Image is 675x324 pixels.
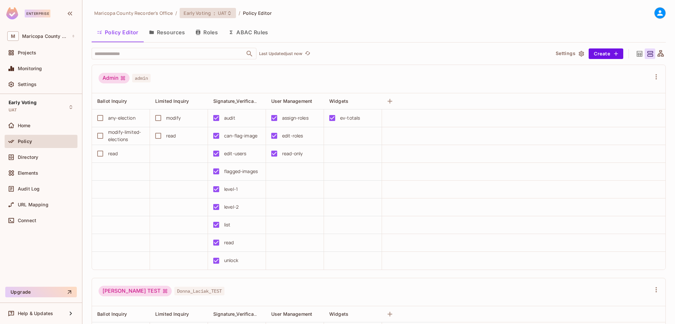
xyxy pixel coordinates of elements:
div: assign-roles [282,114,308,122]
span: UAT [218,10,226,16]
span: URL Mapping [18,202,48,207]
button: refresh [304,50,311,58]
div: list [224,221,231,228]
span: Directory [18,155,38,160]
div: level-1 [224,186,238,193]
span: M [7,31,19,41]
span: Early Voting [9,100,37,105]
div: modify [166,114,181,122]
span: Elements [18,170,38,176]
div: modify-limited-elections [108,129,144,143]
span: Widgets [329,98,348,104]
span: Donna_Laciak_TEST [174,287,224,295]
div: read-only [282,150,303,157]
span: Policy Editor [243,10,272,16]
div: edit-users [224,150,247,157]
img: SReyMgAAAABJRU5ErkJggg== [6,7,18,19]
span: User Management [271,98,312,104]
li: / [239,10,240,16]
span: Widgets [329,311,348,317]
span: Projects [18,50,36,55]
span: Help & Updates [18,311,53,316]
button: Policy Editor [92,24,144,41]
div: any-election [108,114,135,122]
span: Audit Log [18,186,40,191]
span: Signature_Verification [213,98,262,104]
button: Resources [144,24,190,41]
div: read [166,132,176,139]
div: audit [224,114,235,122]
div: Enterprise [25,10,50,17]
span: Ballot Inquiry [97,98,127,104]
button: Upgrade [5,287,77,297]
span: Signature_Verification [213,311,262,317]
span: Workspace: Maricopa County Recorder's Office [22,34,68,39]
p: Last Updated just now [259,51,302,56]
div: read [224,239,234,246]
div: flagged-images [224,168,258,175]
button: Create [589,48,623,59]
span: Monitoring [18,66,42,71]
div: can-flag-image [224,132,257,139]
button: Open [245,49,254,58]
span: Early Voting [184,10,211,16]
div: read [108,150,118,157]
span: Settings [18,82,37,87]
span: admin [132,74,151,82]
span: Limited Inquiry [155,311,189,317]
button: ABAC Rules [223,24,274,41]
span: Limited Inquiry [155,98,189,104]
button: Settings [553,48,586,59]
div: ev-totals [340,114,360,122]
span: Home [18,123,31,128]
span: UAT [9,107,17,113]
span: refresh [305,50,310,57]
div: Admin [99,73,130,83]
li: / [175,10,177,16]
div: level-2 [224,203,239,211]
span: Policy [18,139,32,144]
div: [PERSON_NAME] TEST [99,286,172,296]
span: Connect [18,218,36,223]
div: edit-roles [282,132,303,139]
span: User Management [271,311,312,317]
div: unlock [224,257,238,264]
span: Click to refresh data [302,50,311,58]
span: the active workspace [94,10,173,16]
button: Roles [190,24,223,41]
span: Ballot Inquiry [97,311,127,317]
span: : [213,11,216,16]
